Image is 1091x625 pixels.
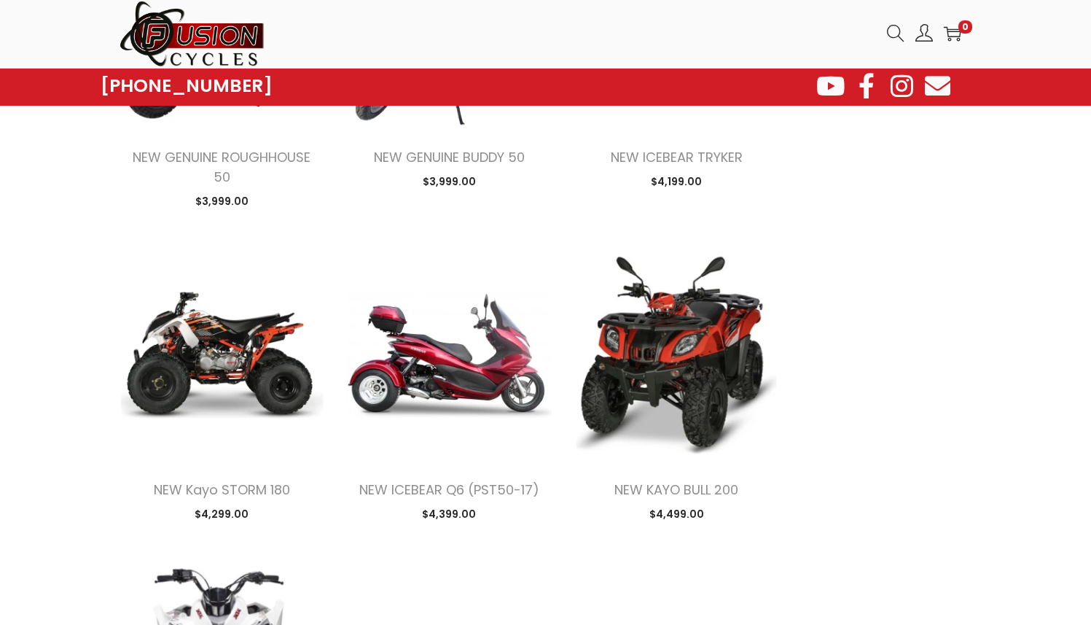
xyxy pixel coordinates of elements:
a: NEW GENUINE ROUGHHOUSE 50 [133,148,310,186]
a: NEW Kayo STORM 180 [154,481,290,499]
span: $ [195,194,202,209]
span: $ [649,507,656,521]
span: $ [195,507,201,521]
a: 0 [944,25,961,42]
span: $ [422,507,429,521]
span: $ [651,174,657,189]
span: 4,299.00 [195,507,249,521]
span: $ [423,174,429,189]
span: 4,199.00 [651,174,702,189]
span: 3,999.00 [423,174,476,189]
a: [PHONE_NUMBER] [101,76,273,96]
a: NEW GENUINE BUDDY 50 [374,148,525,166]
a: NEW KAYO BULL 200 [614,481,738,499]
a: NEW ICEBEAR TRYKER [611,148,743,166]
span: 4,499.00 [649,507,704,521]
a: NEW ICEBEAR Q6 (PST50-17) [359,481,539,499]
span: 4,399.00 [422,507,476,521]
span: 3,999.00 [195,194,249,209]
